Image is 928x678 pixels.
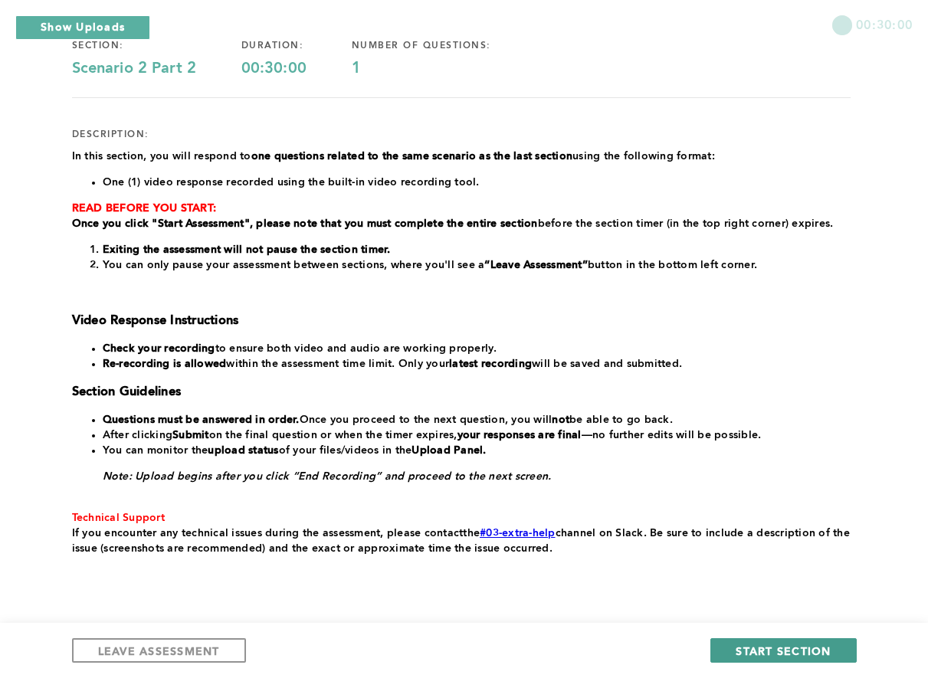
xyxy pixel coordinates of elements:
[736,644,831,658] span: START SECTION
[103,341,851,356] li: to ensure both video and audio are working properly.
[103,343,215,354] strong: Check your recording
[103,257,851,273] li: You can only pause your assessment between sections, where you'll see a button in the bottom left...
[449,359,532,369] strong: latest recording
[457,430,582,441] strong: your responses are final
[72,40,241,52] div: section:
[72,526,851,556] p: the channel on Slack
[208,445,278,456] strong: upload status
[103,443,851,458] li: You can monitor the of your files/videos in the
[72,313,851,329] h3: Video Response Instructions
[251,151,573,162] strong: one questions related to the same scenario as the last section
[72,129,149,141] div: description:
[480,528,556,539] a: #03-extra-help
[103,177,480,188] span: One (1) video response recorded using the built-in video recording tool.
[552,414,569,425] strong: not
[710,638,856,663] button: START SECTION
[15,15,150,40] button: Show Uploads
[352,60,536,78] div: 1
[72,528,854,554] span: . Be sure to include a description of the issue (screenshots are recommended) and the exact or ap...
[103,356,851,372] li: within the assessment time limit. Only your will be saved and submitted.
[72,513,165,523] span: Technical Support
[72,151,251,162] span: In this section, you will respond to
[72,218,538,229] strong: Once you click "Start Assessment", please note that you must complete the entire section
[856,15,913,33] span: 00:30:00
[352,40,536,52] div: number of questions:
[72,203,217,214] strong: READ BEFORE YOU START:
[72,216,851,231] p: before the section timer (in the top right corner) expires.
[98,644,220,658] span: LEAVE ASSESSMENT
[484,260,588,270] strong: “Leave Assessment”
[412,445,486,456] strong: Upload Panel.
[172,430,209,441] strong: Submit
[103,244,391,255] strong: Exiting the assessment will not pause the section timer.
[241,60,352,78] div: 00:30:00
[103,427,851,443] li: After clicking on the final question or when the timer expires, —no further edits will be possible.
[103,414,300,425] strong: Questions must be answered in order.
[72,385,851,400] h3: Section Guidelines
[572,151,715,162] span: using the following format:
[103,359,227,369] strong: Re-recording is allowed
[103,471,552,482] em: Note: Upload begins after you click “End Recording” and proceed to the next screen.
[103,412,851,427] li: Once you proceed to the next question, you will be able to go back.
[241,40,352,52] div: duration:
[72,638,246,663] button: LEAVE ASSESSMENT
[72,60,241,78] div: Scenario 2 Part 2
[72,528,464,539] span: If you encounter any technical issues during the assessment, please contact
